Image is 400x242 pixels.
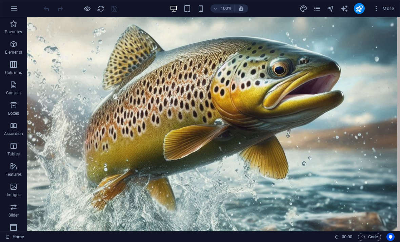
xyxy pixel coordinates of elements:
p: Tables [7,151,20,157]
p: Slider [8,212,19,218]
span: : [346,234,347,239]
button: 100% [211,4,235,13]
button: navigator [327,4,335,13]
button: Click here to leave preview mode and continue editing [83,4,91,13]
button: pages [313,4,321,13]
span: 00 00 [342,233,352,241]
p: Boxes [8,111,19,116]
p: Images [7,192,21,198]
i: Design (Ctrl+Alt+Y) [300,5,307,13]
a: Click to cancel selection. Double-click to open Pages [5,233,24,241]
span: Code [361,233,378,241]
p: Features [5,172,22,177]
i: On resize automatically adjust zoom level to fit chosen device. [238,5,244,12]
button: design [300,4,308,13]
button: publish [354,3,365,14]
button: Usercentrics [386,233,395,241]
button: More [370,3,397,14]
p: Accordion [4,131,23,136]
p: Favorites [5,29,22,35]
span: More [373,5,394,12]
button: Code [358,233,381,241]
i: AI Writer [340,5,348,13]
p: Columns [5,70,22,75]
p: Content [6,90,21,96]
p: Elements [5,50,22,55]
button: text_generator [340,4,348,13]
h6: Session time [335,233,353,241]
i: Reload page [97,5,105,13]
h6: 100% [221,4,232,13]
i: Pages (Ctrl+Alt+S) [313,5,321,13]
i: Navigator [327,5,335,13]
i: Publish [355,5,363,13]
button: reload [97,4,105,13]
